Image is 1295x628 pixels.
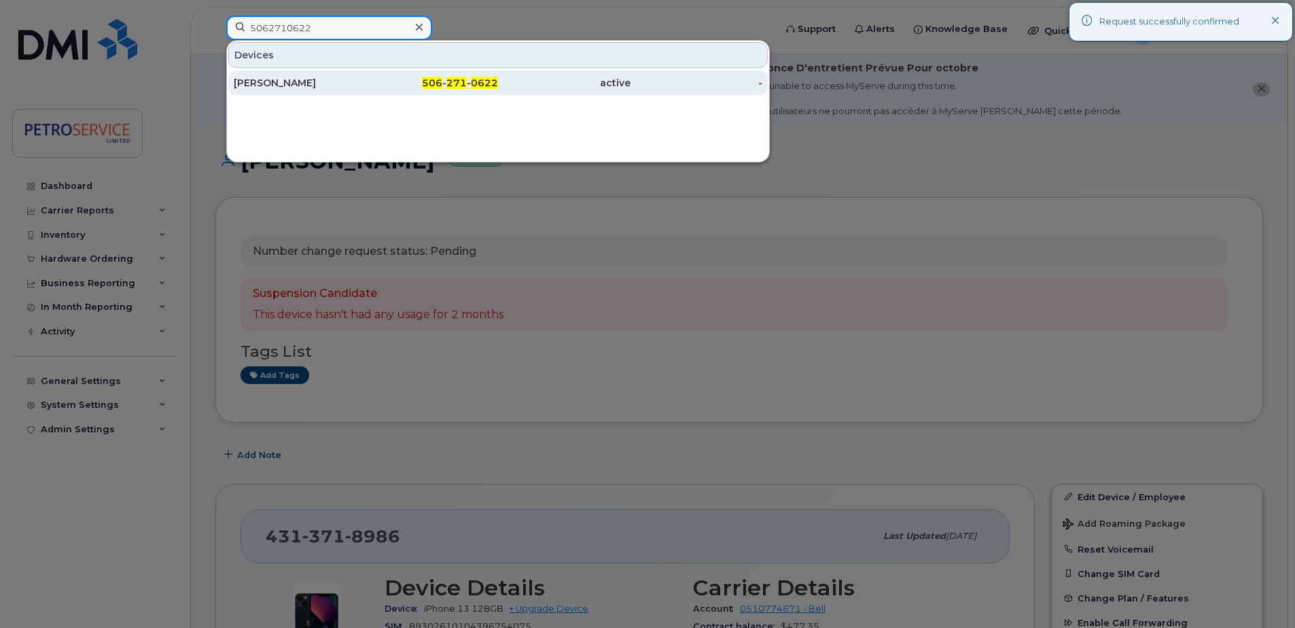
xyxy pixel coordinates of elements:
[446,77,467,89] span: 271
[498,76,631,90] div: active
[1099,15,1239,29] div: Request successfully confirmed
[234,76,366,90] div: [PERSON_NAME]
[422,77,442,89] span: 506
[471,77,498,89] span: 0622
[366,76,499,90] div: - -
[631,76,763,90] div: -
[228,71,768,95] a: [PERSON_NAME]506-271-0622active-
[228,42,768,68] div: Devices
